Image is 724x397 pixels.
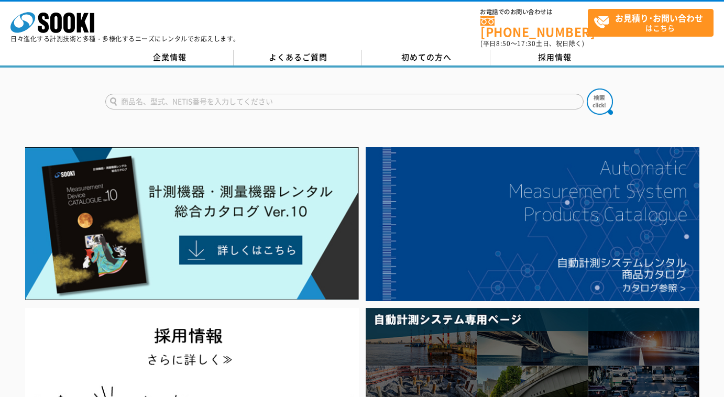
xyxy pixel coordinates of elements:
[480,16,588,38] a: [PHONE_NUMBER]
[588,9,714,37] a: お見積り･お問い合わせはこちら
[234,50,362,65] a: よくあるご質問
[480,9,588,15] span: お電話でのお問い合わせは
[25,147,359,300] img: Catalog Ver10
[496,39,511,48] span: 8:50
[105,50,234,65] a: 企業情報
[517,39,536,48] span: 17:30
[480,39,584,48] span: (平日 ～ 土日、祝日除く)
[10,36,240,42] p: 日々進化する計測技術と多種・多様化するニーズにレンタルでお応えします。
[366,147,699,301] img: 自動計測システムカタログ
[362,50,490,65] a: 初めての方へ
[587,89,613,115] img: btn_search.png
[401,51,452,63] span: 初めての方へ
[594,9,713,36] span: はこちら
[105,94,584,109] input: 商品名、型式、NETIS番号を入力してください
[490,50,619,65] a: 採用情報
[615,12,703,24] strong: お見積り･お問い合わせ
